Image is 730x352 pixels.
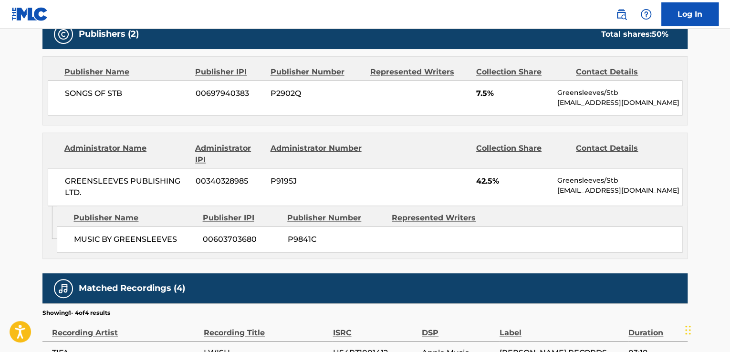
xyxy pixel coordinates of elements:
div: Label [500,317,624,339]
p: [EMAIL_ADDRESS][DOMAIN_NAME] [557,186,682,196]
span: 50 % [652,30,668,39]
p: Greensleeves/Stb [557,88,682,98]
h5: Publishers (2) [79,29,139,40]
p: [EMAIL_ADDRESS][DOMAIN_NAME] [557,98,682,108]
div: Publisher Name [73,212,195,224]
div: Publisher IPI [202,212,280,224]
span: P2902Q [271,88,363,99]
div: Collection Share [476,143,569,166]
span: 42.5% [476,176,550,187]
img: help [640,9,652,20]
div: Drag [685,316,691,344]
div: Help [636,5,656,24]
div: Represented Writers [370,66,469,78]
div: DSP [422,317,495,339]
div: Recording Artist [52,317,199,339]
div: Publisher Number [270,66,363,78]
div: Publisher Number [287,212,385,224]
div: Administrator Number [270,143,363,166]
div: Represented Writers [392,212,489,224]
div: Duration [628,317,683,339]
span: MUSIC BY GREENSLEEVES [74,234,196,245]
span: P9841C [287,234,385,245]
div: Recording Title [204,317,328,339]
a: Public Search [612,5,631,24]
a: Log In [661,2,719,26]
span: P9195J [271,176,363,187]
div: Publisher IPI [195,66,263,78]
span: 7.5% [476,88,550,99]
span: SONGS OF STB [65,88,188,99]
span: GREENSLEEVES PUBLISHING LTD. [65,176,188,198]
span: 00340328985 [196,176,263,187]
div: Administrator IPI [195,143,263,166]
h5: Matched Recordings (4) [79,283,185,294]
div: Total shares: [601,29,668,40]
div: Collection Share [476,66,569,78]
div: ISRC [333,317,417,339]
div: Contact Details [576,143,668,166]
p: Greensleeves/Stb [557,176,682,186]
span: 00603703680 [203,234,280,245]
iframe: Chat Widget [682,306,730,352]
div: Publisher Name [64,66,188,78]
p: Showing 1 - 4 of 4 results [42,309,110,317]
div: Contact Details [576,66,668,78]
span: 00697940383 [196,88,263,99]
div: Administrator Name [64,143,188,166]
img: MLC Logo [11,7,48,21]
img: Matched Recordings [58,283,69,294]
img: Publishers [58,29,69,40]
img: search [615,9,627,20]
